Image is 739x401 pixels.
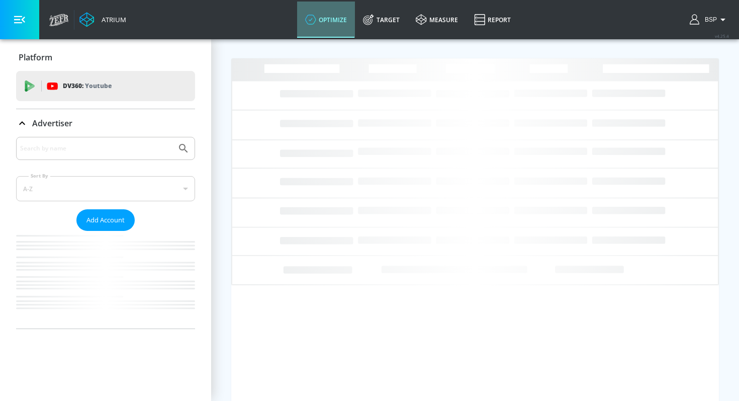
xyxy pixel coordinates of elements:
button: BSP [690,14,729,26]
span: login as: bsp_linking@zefr.com [701,16,717,23]
p: DV360: [63,81,112,92]
button: Add Account [76,209,135,231]
div: Advertiser [16,109,195,137]
a: Atrium [79,12,126,27]
label: Sort By [29,173,50,179]
a: optimize [297,2,355,38]
span: Add Account [86,214,125,226]
nav: list of Advertiser [16,231,195,329]
div: A-Z [16,176,195,201]
a: measure [408,2,466,38]
div: DV360: Youtube [16,71,195,101]
p: Youtube [85,81,112,91]
input: Search by name [20,142,172,155]
div: Advertiser [16,137,195,329]
a: Report [466,2,519,38]
span: v 4.25.4 [715,33,729,39]
p: Advertiser [32,118,72,129]
div: Platform [16,43,195,71]
div: Atrium [98,15,126,24]
a: Target [355,2,408,38]
p: Platform [19,52,52,63]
